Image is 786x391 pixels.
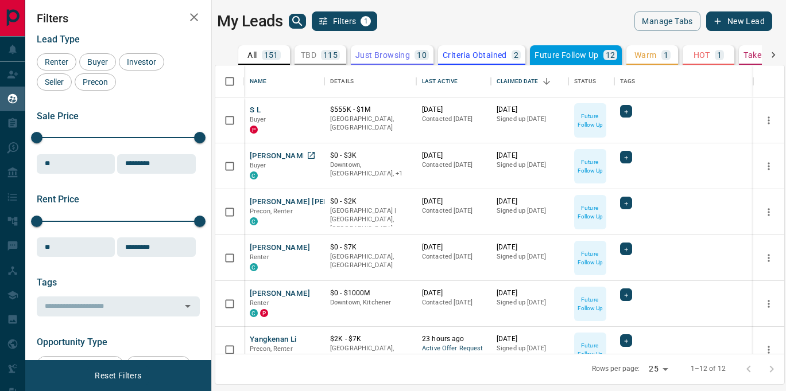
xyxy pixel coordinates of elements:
[119,53,164,71] div: Investor
[620,334,632,347] div: +
[575,204,605,221] p: Future Follow Up
[624,197,628,209] span: +
[250,151,310,162] button: [PERSON_NAME]
[620,65,636,97] div: Tags
[330,243,411,252] p: $0 - $7K
[624,151,628,163] span: +
[422,115,485,124] p: Contacted [DATE]
[37,337,107,347] span: Opportunity Type
[180,298,196,314] button: Open
[620,197,632,209] div: +
[330,288,411,298] p: $0 - $1000M
[330,298,411,307] p: Downtown, Kitchener
[250,171,258,179] div: condos.ca
[760,341,777,358] button: more
[416,65,491,97] div: Last Active
[497,344,563,353] p: Signed up [DATE]
[717,51,722,59] p: 1
[575,158,605,175] p: Future Follow Up
[497,206,563,216] p: Signed up [DATE]
[624,105,628,117] span: +
[130,360,187,369] span: Return to Site
[422,334,485,344] p: 23 hours ago
[244,65,324,97] div: Name
[260,309,268,317] div: property.ca
[422,243,485,252] p: [DATE]
[620,151,632,163] div: +
[706,11,772,31] button: New Lead
[497,298,563,307] p: Signed up [DATE]
[250,126,258,134] div: property.ca
[330,65,354,97] div: Details
[41,57,72,67] span: Renter
[592,364,640,374] p: Rows per page:
[247,51,257,59] p: All
[422,298,485,307] p: Contacted [DATE]
[575,112,605,129] p: Future Follow Up
[575,249,605,267] p: Future Follow Up
[355,51,410,59] p: Just Browsing
[37,356,123,373] div: Favourited a Listing
[250,243,310,253] button: [PERSON_NAME]
[264,51,278,59] p: 151
[126,356,191,373] div: Return to Site
[443,51,507,59] p: Criteria Obtained
[760,112,777,129] button: more
[497,197,563,206] p: [DATE]
[422,353,485,362] p: Contacted [DATE]
[514,51,518,59] p: 2
[535,51,598,59] p: Future Follow Up
[330,197,411,206] p: $0 - $2K
[694,51,710,59] p: HOT
[87,366,149,385] button: Reset Filters
[75,73,116,91] div: Precon
[664,51,668,59] p: 1
[330,161,411,178] p: Toronto
[330,344,411,362] p: [GEOGRAPHIC_DATA], [GEOGRAPHIC_DATA]
[575,295,605,312] p: Future Follow Up
[422,151,485,161] p: [DATE]
[312,11,378,31] button: Filters1
[330,151,411,161] p: $0 - $3K
[568,65,614,97] div: Status
[250,345,293,353] span: Precon, Renter
[497,115,563,124] p: Signed up [DATE]
[37,34,80,45] span: Lead Type
[422,197,485,206] p: [DATE]
[330,334,411,344] p: $2K - $7K
[539,73,555,89] button: Sort
[37,73,72,91] div: Seller
[497,243,563,252] p: [DATE]
[422,206,485,216] p: Contacted [DATE]
[289,14,306,29] button: search button
[304,148,319,163] a: Open in New Tab
[620,105,632,118] div: +
[250,197,372,208] button: [PERSON_NAME] [PERSON_NAME]
[37,194,79,205] span: Rent Price
[79,53,116,71] div: Buyer
[250,334,297,345] button: Yangkenan Li
[634,11,700,31] button: Manage Tabs
[324,65,416,97] div: Details
[606,51,615,59] p: 12
[497,161,563,170] p: Signed up [DATE]
[362,17,370,25] span: 1
[250,288,310,299] button: [PERSON_NAME]
[37,277,57,288] span: Tags
[250,162,266,169] span: Buyer
[574,65,596,97] div: Status
[123,57,160,67] span: Investor
[760,249,777,267] button: more
[422,252,485,261] p: Contacted [DATE]
[497,334,563,344] p: [DATE]
[417,51,427,59] p: 10
[760,295,777,312] button: more
[422,288,485,298] p: [DATE]
[250,65,267,97] div: Name
[620,288,632,301] div: +
[250,116,266,123] span: Buyer
[250,208,293,215] span: Precon, Renter
[614,65,753,97] div: Tags
[323,51,338,59] p: 115
[250,105,261,116] button: S L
